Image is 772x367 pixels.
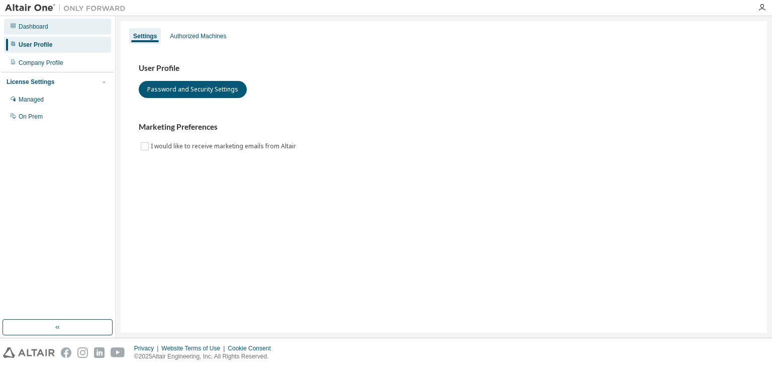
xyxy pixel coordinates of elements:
[134,344,161,352] div: Privacy
[5,3,131,13] img: Altair One
[139,81,247,98] button: Password and Security Settings
[139,63,749,73] h3: User Profile
[94,347,105,358] img: linkedin.svg
[7,78,54,86] div: License Settings
[111,347,125,358] img: youtube.svg
[19,96,44,104] div: Managed
[19,113,43,121] div: On Prem
[19,23,48,31] div: Dashboard
[139,122,749,132] h3: Marketing Preferences
[19,59,63,67] div: Company Profile
[151,140,298,152] label: I would like to receive marketing emails from Altair
[133,32,157,40] div: Settings
[77,347,88,358] img: instagram.svg
[228,344,276,352] div: Cookie Consent
[161,344,228,352] div: Website Terms of Use
[19,41,52,49] div: User Profile
[61,347,71,358] img: facebook.svg
[170,32,226,40] div: Authorized Machines
[3,347,55,358] img: altair_logo.svg
[134,352,277,361] p: © 2025 Altair Engineering, Inc. All Rights Reserved.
